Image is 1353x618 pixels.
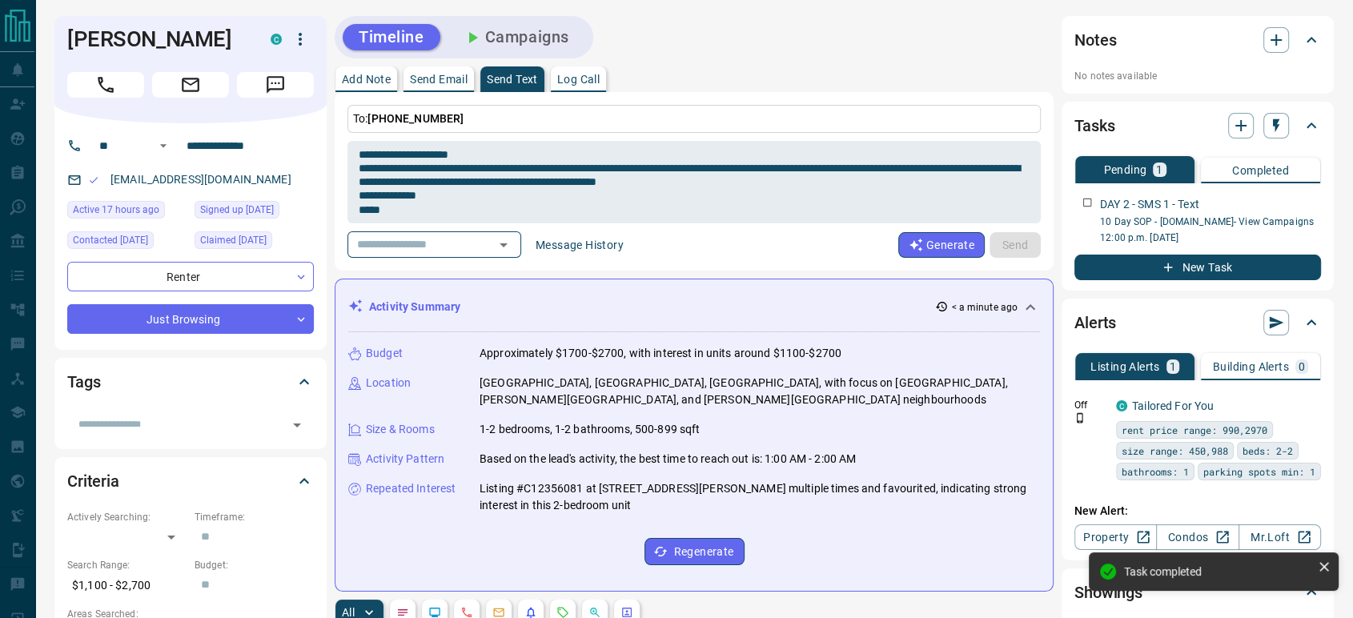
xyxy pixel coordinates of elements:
div: Task completed [1124,565,1311,578]
p: Log Call [557,74,600,85]
div: Renter [67,262,314,291]
p: 1-2 bedrooms, 1-2 bathrooms, 500-899 sqft [480,421,700,438]
p: Listing Alerts [1090,361,1160,372]
div: Notes [1074,21,1321,59]
p: All [342,607,355,618]
div: Alerts [1074,303,1321,342]
span: Signed up [DATE] [200,202,274,218]
p: Budget: [195,558,314,572]
div: condos.ca [271,34,282,45]
p: 1 [1156,164,1162,175]
span: beds: 2-2 [1243,443,1293,459]
div: Just Browsing [67,304,314,334]
div: Fri Sep 05 2025 [67,231,187,254]
a: Mr.Loft [1239,524,1321,550]
p: Pending [1103,164,1146,175]
p: New Alert: [1074,503,1321,520]
span: Claimed [DATE] [200,232,267,248]
p: Completed [1232,165,1289,176]
p: Off [1074,398,1106,412]
div: Activity Summary< a minute ago [348,292,1040,322]
button: Campaigns [447,24,585,50]
p: Activity Summary [369,299,460,315]
h2: Alerts [1074,310,1116,335]
p: Activity Pattern [366,451,444,468]
h2: Notes [1074,27,1116,53]
p: Send Text [487,74,538,85]
div: condos.ca [1116,400,1127,411]
p: Add Note [342,74,391,85]
span: Message [237,72,314,98]
p: Repeated Interest [366,480,456,497]
button: Timeline [343,24,440,50]
h1: [PERSON_NAME] [67,26,247,52]
p: [GEOGRAPHIC_DATA], [GEOGRAPHIC_DATA], [GEOGRAPHIC_DATA], with focus on [GEOGRAPHIC_DATA], [PERSON... [480,375,1040,408]
span: [PHONE_NUMBER] [367,112,464,125]
div: Criteria [67,462,314,500]
p: < a minute ago [951,300,1018,315]
button: New Task [1074,255,1321,280]
p: Location [366,375,411,391]
div: Wed Sep 03 2025 [195,201,314,223]
p: Timeframe: [195,510,314,524]
svg: Push Notification Only [1074,412,1086,423]
a: Property [1074,524,1157,550]
span: Contacted [DATE] [73,232,148,248]
p: DAY 2 - SMS 1 - Text [1100,196,1199,213]
span: Call [67,72,144,98]
p: Search Range: [67,558,187,572]
div: Sun Sep 14 2025 [67,201,187,223]
span: Active 17 hours ago [73,202,159,218]
div: Tags [67,363,314,401]
span: size range: 450,988 [1122,443,1228,459]
span: parking spots min: 1 [1203,463,1315,480]
p: 0 [1299,361,1305,372]
p: 1 [1170,361,1176,372]
h2: Tags [67,369,100,395]
p: Building Alerts [1213,361,1289,372]
a: 10 Day SOP - [DOMAIN_NAME]- View Campaigns [1100,216,1314,227]
button: Open [492,234,515,256]
p: Budget [366,345,403,362]
p: 12:00 p.m. [DATE] [1100,231,1321,245]
div: Fri Sep 05 2025 [195,231,314,254]
span: bathrooms: 1 [1122,463,1189,480]
h2: Showings [1074,580,1142,605]
p: Listing #C12356081 at [STREET_ADDRESS][PERSON_NAME] multiple times and favourited, indicating str... [480,480,1040,514]
div: Tasks [1074,106,1321,145]
span: rent price range: 990,2970 [1122,422,1267,438]
div: Showings [1074,573,1321,612]
p: To: [347,105,1041,133]
p: Actively Searching: [67,510,187,524]
h2: Criteria [67,468,119,494]
button: Generate [898,232,985,258]
p: Send Email [410,74,468,85]
p: Based on the lead's activity, the best time to reach out is: 1:00 AM - 2:00 AM [480,451,856,468]
span: Email [152,72,229,98]
h2: Tasks [1074,113,1114,138]
a: [EMAIL_ADDRESS][DOMAIN_NAME] [110,173,291,186]
p: $1,100 - $2,700 [67,572,187,599]
p: No notes available [1074,69,1321,83]
a: Condos [1156,524,1239,550]
p: Approximately $1700-$2700, with interest in units around $1100-$2700 [480,345,841,362]
svg: Email Valid [88,175,99,186]
button: Regenerate [644,538,745,565]
button: Open [154,136,173,155]
button: Message History [526,232,633,258]
p: Size & Rooms [366,421,435,438]
button: Open [286,414,308,436]
a: Tailored For You [1132,399,1214,412]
